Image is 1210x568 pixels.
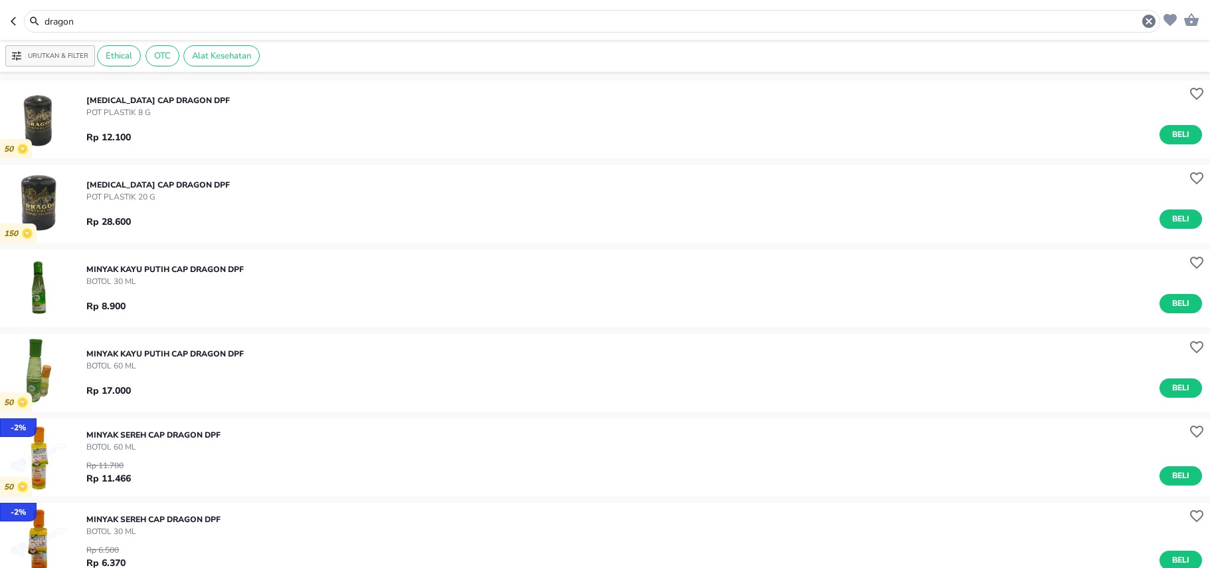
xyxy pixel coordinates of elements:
div: Alat Kesehatan [183,45,260,67]
span: Beli [1169,553,1192,567]
p: POT PLASTIK 20 g [86,191,230,203]
span: OTC [146,50,179,62]
p: Rp 28.600 [86,215,131,229]
p: MINYAK KAYU PUTIH CAP DRAGON Dpf [86,348,244,360]
p: MINYAK SEREH CAP DRAGON Dpf [86,513,221,525]
input: Cari 4000+ produk di sini [43,15,1141,29]
p: Rp 8.900 [86,299,126,313]
span: Ethical [98,50,140,62]
p: MINYAK SEREH CAP DRAGON Dpf [86,429,221,441]
p: MINYAK KAYU PUTIH CAP DRAGON Dpf [86,263,244,275]
span: Alat Kesehatan [184,50,259,62]
p: Rp 6.500 [86,544,126,556]
button: Beli [1160,210,1202,229]
div: OTC [146,45,179,67]
p: 50 [4,398,17,408]
p: POT PLASTIK 8 g [86,106,230,118]
span: Beli [1169,297,1192,311]
span: Beli [1169,381,1192,395]
span: Beli [1169,469,1192,483]
button: Beli [1160,466,1202,486]
p: Urutkan & Filter [28,51,88,61]
p: 50 [4,482,17,492]
p: [MEDICAL_DATA] CAP DRAGON Dpf [86,94,230,106]
p: 50 [4,144,17,154]
p: Rp 11.466 [86,472,131,486]
button: Urutkan & Filter [5,45,95,67]
p: BOTOL 30 ML [86,275,244,287]
p: BOTOL 60 ML [86,360,244,372]
p: BOTOL 60 ML [86,441,221,453]
p: Rp 11.700 [86,460,131,472]
button: Beli [1160,378,1202,398]
p: Rp 17.000 [86,384,131,398]
p: [MEDICAL_DATA] CAP DRAGON Dpf [86,179,230,191]
p: - 2 % [11,506,26,518]
button: Beli [1160,294,1202,313]
div: Ethical [97,45,141,67]
p: Rp 12.100 [86,130,131,144]
p: - 2 % [11,422,26,434]
span: Beli [1169,212,1192,226]
button: Beli [1160,125,1202,144]
p: 150 [4,229,22,239]
p: BOTOL 30 ML [86,525,221,537]
span: Beli [1169,128,1192,142]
